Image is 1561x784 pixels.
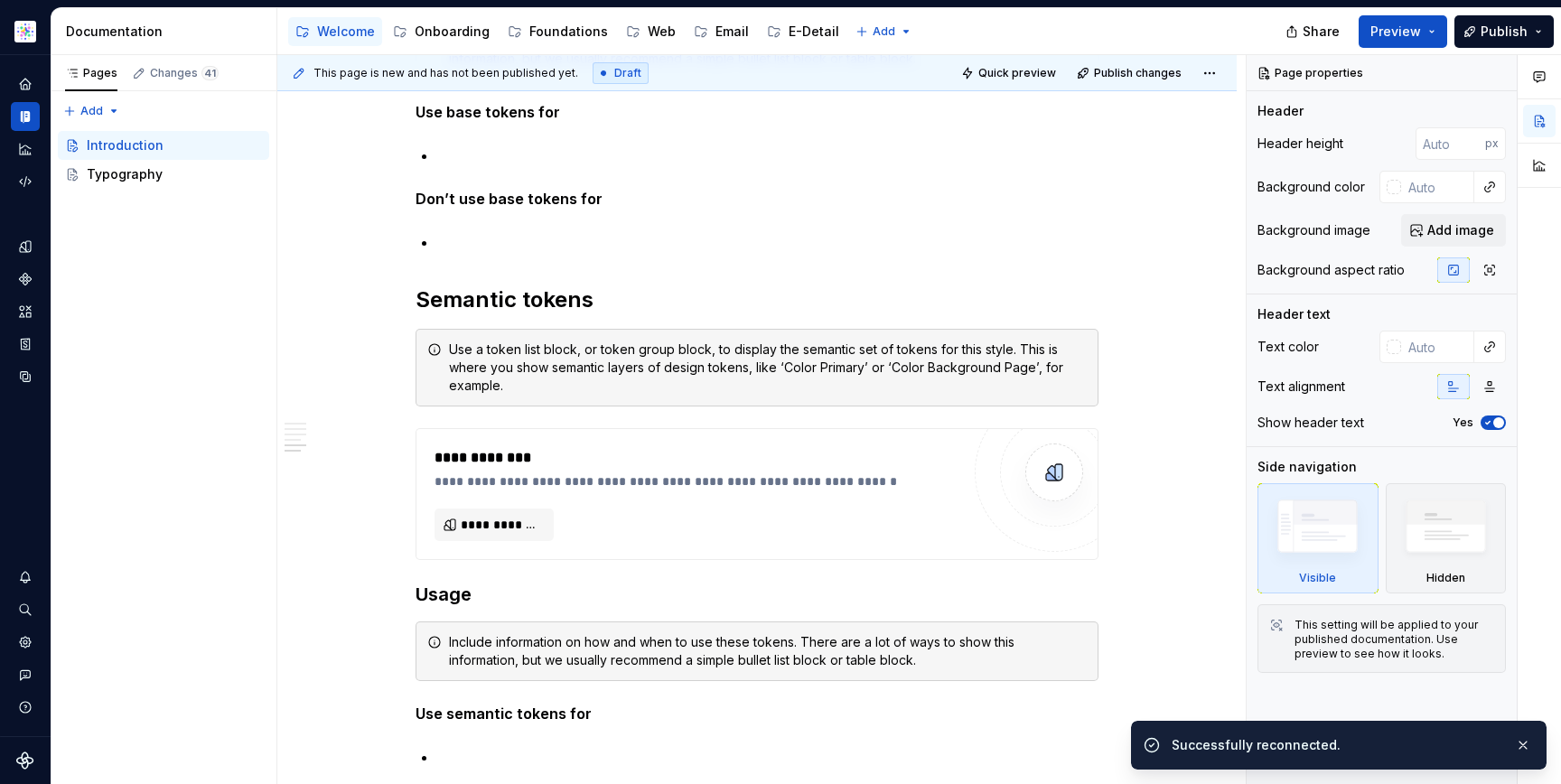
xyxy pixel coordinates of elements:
[11,362,40,391] a: Data sources
[65,66,117,80] div: Pages
[416,705,592,723] strong: Use semantic tokens for
[11,232,40,261] a: Design tokens
[873,24,895,39] span: Add
[58,131,269,189] div: Page tree
[11,265,40,294] a: Components
[1071,61,1190,86] button: Publish changes
[11,660,40,689] button: Contact support
[1257,483,1379,593] div: Visible
[1276,15,1351,48] button: Share
[1416,127,1485,160] input: Auto
[789,23,839,41] div: E-Detail
[201,66,219,80] span: 41
[66,23,269,41] div: Documentation
[500,17,615,46] a: Foundations
[87,165,163,183] div: Typography
[11,595,40,624] button: Search ⌘K
[760,17,846,46] a: E-Detail
[415,23,490,41] div: Onboarding
[1257,458,1357,476] div: Side navigation
[1426,571,1465,585] div: Hidden
[1454,15,1554,48] button: Publish
[1401,171,1474,203] input: Auto
[80,104,103,118] span: Add
[416,190,603,208] strong: Don’t use base tokens for
[87,136,164,154] div: Introduction
[58,160,269,189] a: Typography
[1257,178,1365,196] div: Background color
[1401,214,1506,247] button: Add image
[11,563,40,592] button: Notifications
[1453,415,1473,430] label: Yes
[956,61,1064,86] button: Quick preview
[614,66,641,80] span: Draft
[1094,66,1182,80] span: Publish changes
[1427,221,1494,239] span: Add image
[619,17,683,46] a: Web
[1359,15,1447,48] button: Preview
[648,23,676,41] div: Web
[288,17,382,46] a: Welcome
[150,66,219,80] div: Changes
[1257,378,1345,396] div: Text alignment
[687,17,756,46] a: Email
[715,23,749,41] div: Email
[1257,102,1304,120] div: Header
[317,23,375,41] div: Welcome
[11,330,40,359] a: Storybook stories
[416,582,1098,607] h3: Usage
[1257,338,1319,356] div: Text color
[1257,261,1405,279] div: Background aspect ratio
[16,751,34,770] svg: Supernova Logo
[1370,23,1421,41] span: Preview
[1481,23,1528,41] span: Publish
[1257,305,1331,323] div: Header text
[58,98,126,124] button: Add
[416,103,560,121] strong: Use base tokens for
[11,167,40,196] a: Code automation
[14,21,36,42] img: b2369ad3-f38c-46c1-b2a2-f2452fdbdcd2.png
[11,297,40,326] a: Assets
[1485,136,1499,151] p: px
[11,628,40,657] a: Settings
[529,23,608,41] div: Foundations
[1257,414,1364,432] div: Show header text
[416,285,1098,314] h2: Semantic tokens
[449,341,1087,395] div: Use a token list block, or token group block, to display the semantic set of tokens for this styl...
[386,17,497,46] a: Onboarding
[11,135,40,163] a: Analytics
[1401,331,1474,363] input: Auto
[1295,618,1494,661] div: This setting will be applied to your published documentation. Use preview to see how it looks.
[11,70,40,98] a: Home
[11,102,40,131] a: Documentation
[288,14,846,50] div: Page tree
[978,66,1056,80] span: Quick preview
[1299,571,1336,585] div: Visible
[1257,135,1343,153] div: Header height
[1172,736,1500,754] div: Successfully reconnected.
[449,633,1087,669] div: Include information on how and when to use these tokens. There are a lot of ways to show this inf...
[1303,23,1340,41] span: Share
[850,19,918,44] button: Add
[313,66,578,80] span: This page is new and has not been published yet.
[58,131,269,160] a: Introduction
[1257,221,1370,239] div: Background image
[1386,483,1507,593] div: Hidden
